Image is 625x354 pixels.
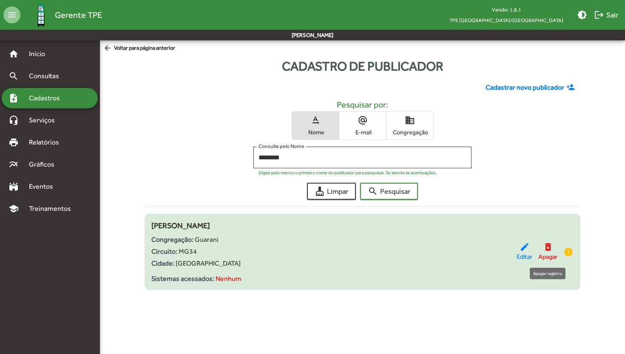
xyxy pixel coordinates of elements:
button: Limpar [307,183,356,200]
mat-icon: note_add [9,93,19,103]
span: Cadastros [24,93,71,103]
span: Guarani [195,235,219,244]
mat-icon: stadium [9,181,19,192]
mat-icon: logout [594,10,604,20]
a: Gerente TPE [20,1,102,29]
div: Cadastro de publicador [100,57,625,76]
span: [GEOGRAPHIC_DATA] [176,259,241,267]
mat-icon: arrow_back [103,44,114,53]
mat-icon: text_rotation_none [310,115,321,125]
button: Nome [292,112,339,139]
span: Limpar [315,184,348,199]
span: [PERSON_NAME] [151,221,210,230]
button: Sair [591,7,622,23]
span: Gerente TPE [55,8,102,22]
strong: Circuito: [151,247,177,255]
span: Apagar [538,252,557,262]
strong: Congregação: [151,235,193,244]
span: E-mail [341,128,384,136]
span: Nenhum [216,275,241,283]
strong: Sistemas acessados: [151,275,214,283]
span: Nome [294,128,337,136]
span: Sair [594,7,618,23]
button: Congregação [386,112,433,139]
div: Versão: 1.8.1 [443,4,570,15]
span: Relatórios [24,137,70,147]
mat-icon: search [368,186,378,196]
mat-icon: cleaning_services [315,186,325,196]
span: Gráficos [24,159,66,170]
mat-icon: person_add [566,83,577,92]
span: TPE [GEOGRAPHIC_DATA]/[GEOGRAPHIC_DATA] [443,15,570,25]
mat-icon: headset_mic [9,115,19,125]
span: Pesquisar [368,184,410,199]
span: Voltar para página anterior [103,44,175,53]
mat-icon: home [9,49,19,59]
mat-icon: multiline_chart [9,159,19,170]
span: Congregação [389,128,431,136]
mat-icon: delete_forever [543,242,553,252]
span: Consultas [24,71,70,81]
mat-icon: info [563,247,574,257]
mat-icon: print [9,137,19,147]
mat-icon: edit [520,242,530,252]
span: Editar [517,252,532,262]
h5: Pesquisar por: [151,99,574,110]
span: Serviços [24,115,66,125]
mat-icon: brightness_medium [577,10,587,20]
mat-icon: alternate_email [358,115,368,125]
button: E-mail [339,112,386,139]
mat-icon: search [9,71,19,81]
strong: Cidade: [151,259,174,267]
mat-icon: school [9,204,19,214]
span: Treinamentos [24,204,81,214]
mat-icon: menu [3,6,20,23]
mat-hint: Digite pelo menos o primeiro nome do publicador para pesquisar. Se atente às acentuações. [259,170,437,175]
button: Pesquisar [360,183,418,200]
img: Logo [27,1,55,29]
mat-icon: domain [405,115,415,125]
span: Início [24,49,57,59]
span: Cadastrar novo publicador [486,82,564,93]
span: MG34 [179,247,197,255]
span: Eventos [24,181,65,192]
